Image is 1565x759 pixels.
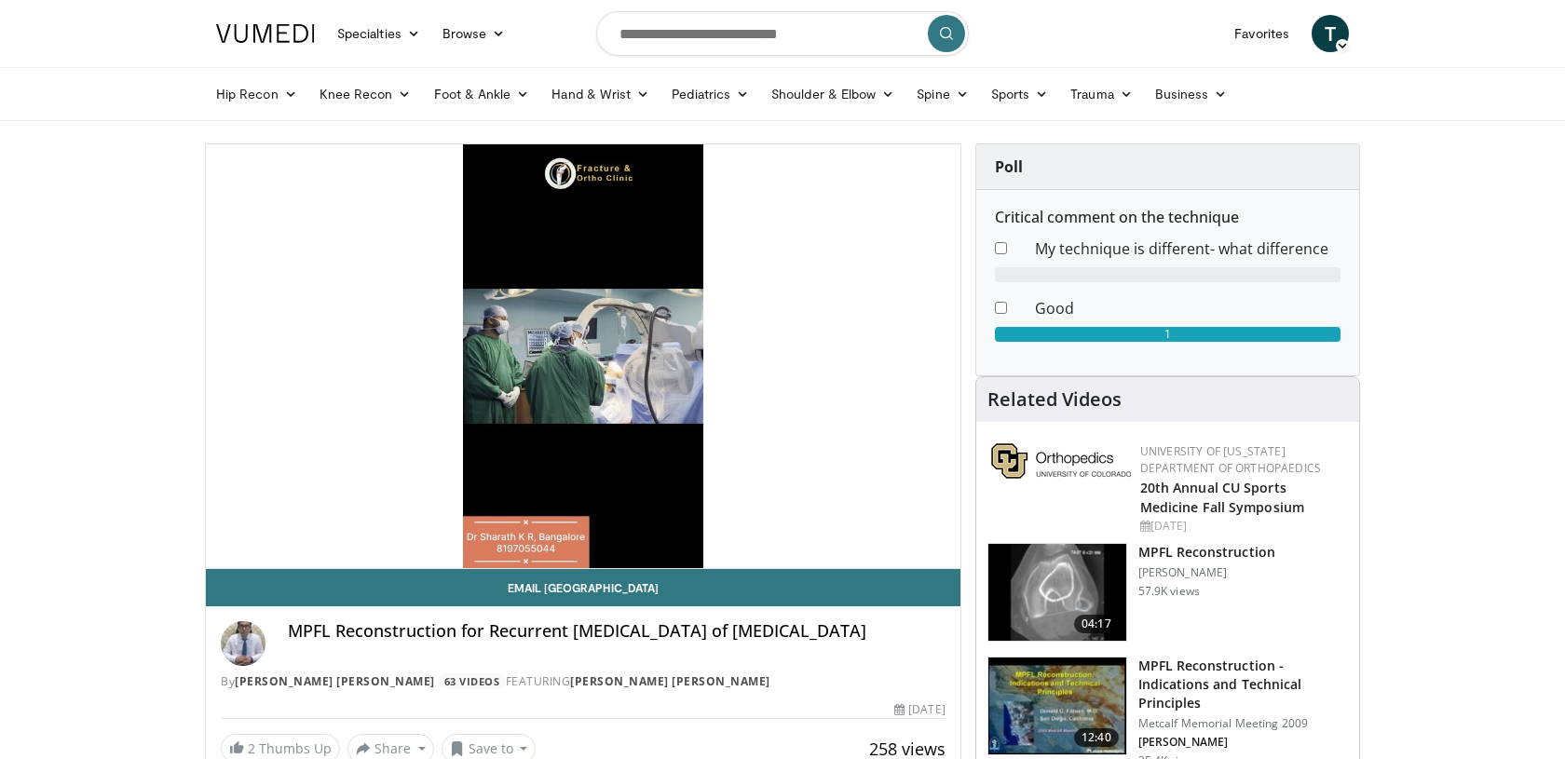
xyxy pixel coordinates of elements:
[987,543,1348,642] a: 04:17 MPFL Reconstruction [PERSON_NAME] 57.9K views
[206,569,960,606] a: Email [GEOGRAPHIC_DATA]
[1138,716,1348,731] p: Metcalf Memorial Meeting 2009
[988,657,1126,754] img: 642458_3.png.150x105_q85_crop-smart_upscale.jpg
[995,156,1023,177] strong: Poll
[596,11,969,56] input: Search topics, interventions
[540,75,660,113] a: Hand & Wrist
[248,739,255,757] span: 2
[995,327,1340,342] div: 1
[1021,297,1354,319] dd: Good
[431,15,517,52] a: Browse
[905,75,979,113] a: Spine
[1140,443,1321,476] a: University of [US_STATE] Department of Orthopaedics
[995,209,1340,226] h6: Critical comment on the technique
[1138,584,1200,599] p: 57.9K views
[570,673,770,689] a: [PERSON_NAME] [PERSON_NAME]
[760,75,905,113] a: Shoulder & Elbow
[1144,75,1239,113] a: Business
[991,443,1131,479] img: 355603a8-37da-49b6-856f-e00d7e9307d3.png.150x105_q85_autocrop_double_scale_upscale_version-0.2.png
[326,15,431,52] a: Specialties
[205,75,308,113] a: Hip Recon
[423,75,541,113] a: Foot & Ankle
[1138,735,1348,750] p: [PERSON_NAME]
[221,621,265,666] img: Avatar
[288,621,946,642] h4: MPFL Reconstruction for Recurrent [MEDICAL_DATA] of [MEDICAL_DATA]
[1223,15,1300,52] a: Favorites
[894,701,945,718] div: [DATE]
[235,673,435,689] a: [PERSON_NAME] [PERSON_NAME]
[308,75,423,113] a: Knee Recon
[1140,479,1304,516] a: 20th Annual CU Sports Medicine Fall Symposium
[438,673,506,689] a: 63 Videos
[1140,518,1344,535] div: [DATE]
[206,144,960,569] video-js: Video Player
[660,75,760,113] a: Pediatrics
[1021,237,1354,260] dd: My technique is different- what difference
[216,24,315,43] img: VuMedi Logo
[987,388,1122,411] h4: Related Videos
[1138,565,1275,580] p: [PERSON_NAME]
[988,544,1126,641] img: 38434_0000_3.png.150x105_q85_crop-smart_upscale.jpg
[980,75,1060,113] a: Sports
[1138,543,1275,562] h3: MPFL Reconstruction
[1059,75,1144,113] a: Trauma
[1138,657,1348,712] h3: MPFL Reconstruction - Indications and Technical Principles
[221,673,946,690] div: By FEATURING
[1312,15,1349,52] a: T
[1074,615,1119,633] span: 04:17
[1074,728,1119,747] span: 12:40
